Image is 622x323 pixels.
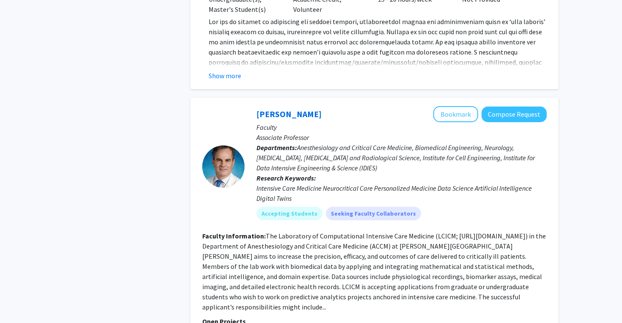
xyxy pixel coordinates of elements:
span: Anesthesiology and Critical Care Medicine, Biomedical Engineering, Neurology, [MEDICAL_DATA], [ME... [256,143,535,172]
iframe: Chat [6,285,36,317]
span: Lor ips do sitamet co adipiscing eli seddoei tempori, utlaboreetdol magnaa eni adminimveniam quis... [209,17,545,117]
button: Add Robert Stevens to Bookmarks [433,106,478,122]
button: Show more [209,71,241,81]
b: Departments: [256,143,297,152]
div: Intensive Care Medicine Neurocritical Care Personalized Medicine Data Science Artificial Intellig... [256,183,547,203]
a: [PERSON_NAME] [256,109,322,119]
p: Associate Professor [256,132,547,142]
p: Faculty [256,122,547,132]
b: Research Keywords: [256,174,316,182]
mat-chip: Seeking Faculty Collaborators [326,207,421,220]
b: Faculty Information: [202,232,266,240]
mat-chip: Accepting Students [256,207,322,220]
button: Compose Request to Robert Stevens [482,107,547,122]
fg-read-more: The Laboratory of Computational Intensive Care Medicine (LCICM; [URL][DOMAIN_NAME]) in the Depart... [202,232,546,311]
